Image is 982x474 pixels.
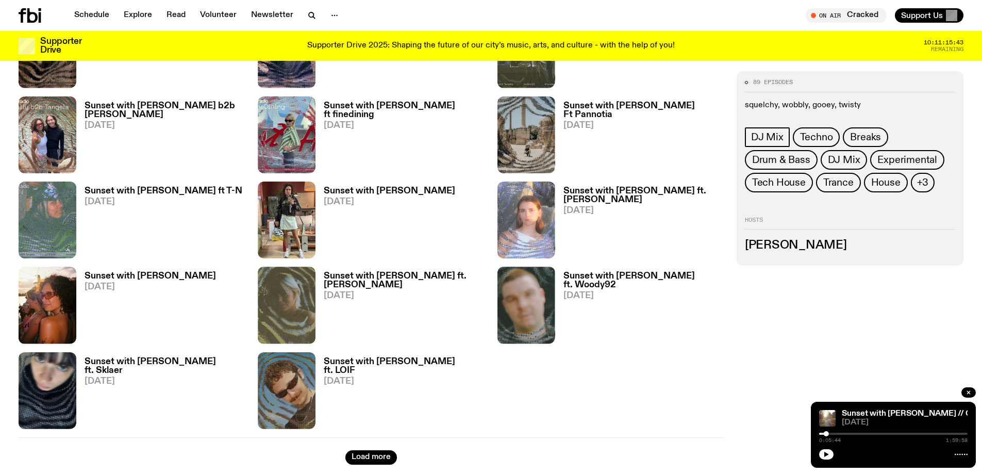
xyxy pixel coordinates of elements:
p: Supporter Drive 2025: Shaping the future of our city’s music, arts, and culture - with the help o... [307,41,675,51]
a: Techno [793,127,840,147]
span: Support Us [901,11,943,20]
button: +3 [911,173,935,192]
h2: Hosts [745,217,955,230]
span: DJ Mix [828,154,860,166]
span: House [871,177,901,188]
h3: Sunset with [PERSON_NAME] ft finedining [324,102,485,119]
a: Sunset with [PERSON_NAME][DATE] [76,272,216,344]
span: [DATE] [324,121,485,130]
a: House [864,173,908,192]
button: On AirCracked [806,8,887,23]
a: Breaks [843,127,888,147]
h3: Sunset with [PERSON_NAME] ft. [PERSON_NAME] [324,272,485,289]
a: Trance [816,173,861,192]
button: Support Us [895,8,963,23]
a: Experimental [870,150,944,170]
span: Drum & Bass [752,154,810,166]
span: Tech House [752,177,806,188]
h3: Sunset with [PERSON_NAME] b2b [PERSON_NAME] [85,102,245,119]
a: Explore [118,8,158,23]
a: Sunset with [PERSON_NAME] ft finedining[DATE] [315,102,485,173]
span: 89 episodes [753,79,793,85]
p: squelchy, wobbly, gooey, twisty [745,101,955,110]
h3: Sunset with [PERSON_NAME] Ft Pannotia [563,102,724,119]
span: [DATE] [324,198,455,206]
span: +3 [917,177,929,188]
h3: Supporter Drive [40,37,81,55]
span: Experimental [877,154,937,166]
h3: Sunset with [PERSON_NAME] ft T-N [85,187,242,195]
span: [DATE] [324,377,485,386]
h3: Sunset with [PERSON_NAME] [85,272,216,281]
a: Newsletter [245,8,299,23]
a: Volunteer [194,8,243,23]
a: Drum & Bass [745,150,818,170]
a: Sunset with [PERSON_NAME] ft. LOIF[DATE] [315,357,485,429]
a: Sunset with [PERSON_NAME] b2b [PERSON_NAME][DATE] [76,102,245,173]
span: DJ Mix [751,132,784,143]
a: Read [160,8,192,23]
h3: Sunset with [PERSON_NAME] ft. [PERSON_NAME] [563,187,724,204]
span: [DATE] [842,419,968,427]
a: DJ Mix [745,127,790,147]
span: [DATE] [563,291,724,300]
span: Techno [800,132,833,143]
a: Sunset with [PERSON_NAME] ft. Woody92[DATE] [555,272,724,344]
a: DJ Mix [821,150,868,170]
span: [DATE] [85,377,245,386]
h3: Sunset with [PERSON_NAME] ft. Woody92 [563,272,724,289]
a: Sunset with [PERSON_NAME][DATE] [315,187,455,258]
a: Sunset with [PERSON_NAME] ft T-N[DATE] [76,187,242,258]
span: [DATE] [85,283,216,291]
button: Load more [345,450,397,465]
a: Sunset with [PERSON_NAME] ft. [PERSON_NAME][DATE] [555,187,724,258]
a: Schedule [68,8,115,23]
span: Remaining [931,46,963,52]
span: Breaks [850,132,881,143]
h3: Sunset with [PERSON_NAME] ft. Sklaer [85,357,245,375]
span: 10:11:15:43 [924,40,963,45]
a: Tech House [745,173,813,192]
span: Trance [823,177,854,188]
span: 0:05:44 [819,438,841,443]
h3: Sunset with [PERSON_NAME] ft. LOIF [324,357,485,375]
span: [DATE] [85,121,245,130]
span: [DATE] [563,206,724,215]
span: 1:59:58 [946,438,968,443]
span: [DATE] [85,198,242,206]
a: Sunset with [PERSON_NAME] ft. Sklaer[DATE] [76,357,245,429]
span: [DATE] [324,291,485,300]
h3: [PERSON_NAME] [745,240,955,251]
h3: Sunset with [PERSON_NAME] [324,187,455,195]
a: Sunset with [PERSON_NAME] ft. [PERSON_NAME][DATE] [315,272,485,344]
span: [DATE] [563,121,724,130]
a: Sunset with [PERSON_NAME] Ft Pannotia[DATE] [555,102,724,173]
